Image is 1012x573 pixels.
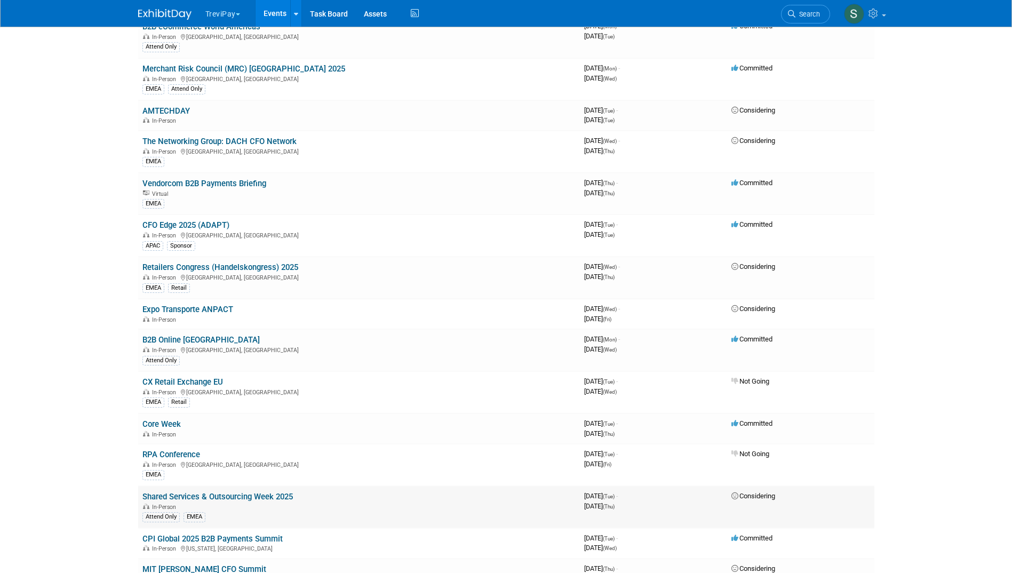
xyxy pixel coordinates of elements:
[152,117,179,124] span: In-Person
[584,32,615,40] span: [DATE]
[616,419,618,427] span: -
[584,492,618,500] span: [DATE]
[142,283,164,293] div: EMEA
[584,419,618,427] span: [DATE]
[152,545,179,552] span: In-Person
[603,222,615,228] span: (Tue)
[584,450,618,458] span: [DATE]
[184,512,205,522] div: EMEA
[143,347,149,352] img: In-Person Event
[731,220,772,228] span: Committed
[142,544,576,552] div: [US_STATE], [GEOGRAPHIC_DATA]
[603,421,615,427] span: (Tue)
[603,138,617,144] span: (Wed)
[143,504,149,509] img: In-Person Event
[143,232,149,237] img: In-Person Event
[142,147,576,155] div: [GEOGRAPHIC_DATA], [GEOGRAPHIC_DATA]
[603,389,617,395] span: (Wed)
[143,545,149,551] img: In-Person Event
[603,431,615,437] span: (Thu)
[616,564,618,572] span: -
[731,64,772,72] span: Committed
[168,283,190,293] div: Retail
[167,241,195,251] div: Sponsor
[142,230,576,239] div: [GEOGRAPHIC_DATA], [GEOGRAPHIC_DATA]
[616,377,618,385] span: -
[142,84,164,94] div: EMEA
[142,32,576,41] div: [GEOGRAPHIC_DATA], [GEOGRAPHIC_DATA]
[142,157,164,166] div: EMEA
[584,377,618,385] span: [DATE]
[731,179,772,187] span: Committed
[143,389,149,394] img: In-Person Event
[142,220,229,230] a: CFO Edge 2025 (ADAPT)
[584,273,615,281] span: [DATE]
[143,274,149,280] img: In-Person Event
[616,450,618,458] span: -
[152,232,179,239] span: In-Person
[603,566,615,572] span: (Thu)
[142,179,266,188] a: Vendorcom B2B Payments Briefing
[731,335,772,343] span: Committed
[142,356,180,365] div: Attend Only
[618,64,620,72] span: -
[584,74,617,82] span: [DATE]
[142,345,576,354] div: [GEOGRAPHIC_DATA], [GEOGRAPHIC_DATA]
[142,262,298,272] a: Retailers Congress (Handelskongress) 2025
[731,492,775,500] span: Considering
[603,108,615,114] span: (Tue)
[138,9,192,20] img: ExhibitDay
[152,34,179,41] span: In-Person
[584,534,618,542] span: [DATE]
[584,137,620,145] span: [DATE]
[781,5,830,23] a: Search
[616,220,618,228] span: -
[603,536,615,542] span: (Tue)
[731,262,775,270] span: Considering
[584,345,617,353] span: [DATE]
[603,451,615,457] span: (Tue)
[143,431,149,436] img: In-Person Event
[152,274,179,281] span: In-Person
[168,84,205,94] div: Attend Only
[152,316,179,323] span: In-Person
[603,34,615,39] span: (Tue)
[731,305,775,313] span: Considering
[731,564,775,572] span: Considering
[603,274,615,280] span: (Thu)
[142,106,190,116] a: AMTECHDAY
[143,148,149,154] img: In-Person Event
[731,137,775,145] span: Considering
[142,199,164,209] div: EMEA
[584,147,615,155] span: [DATE]
[603,148,615,154] span: (Thu)
[584,387,617,395] span: [DATE]
[152,190,171,197] span: Virtual
[142,397,164,407] div: EMEA
[584,220,618,228] span: [DATE]
[603,76,617,82] span: (Wed)
[142,241,163,251] div: APAC
[603,379,615,385] span: (Tue)
[584,106,618,114] span: [DATE]
[584,179,618,187] span: [DATE]
[731,534,772,542] span: Committed
[142,42,180,52] div: Attend Only
[584,564,618,572] span: [DATE]
[142,273,576,281] div: [GEOGRAPHIC_DATA], [GEOGRAPHIC_DATA]
[142,387,576,396] div: [GEOGRAPHIC_DATA], [GEOGRAPHIC_DATA]
[152,347,179,354] span: In-Person
[142,377,223,387] a: CX Retail Exchange EU
[603,306,617,312] span: (Wed)
[603,545,617,551] span: (Wed)
[168,397,190,407] div: Retail
[143,316,149,322] img: In-Person Event
[584,544,617,552] span: [DATE]
[152,148,179,155] span: In-Person
[152,461,179,468] span: In-Person
[795,10,820,18] span: Search
[584,315,611,323] span: [DATE]
[616,534,618,542] span: -
[618,262,620,270] span: -
[603,461,611,467] span: (Fri)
